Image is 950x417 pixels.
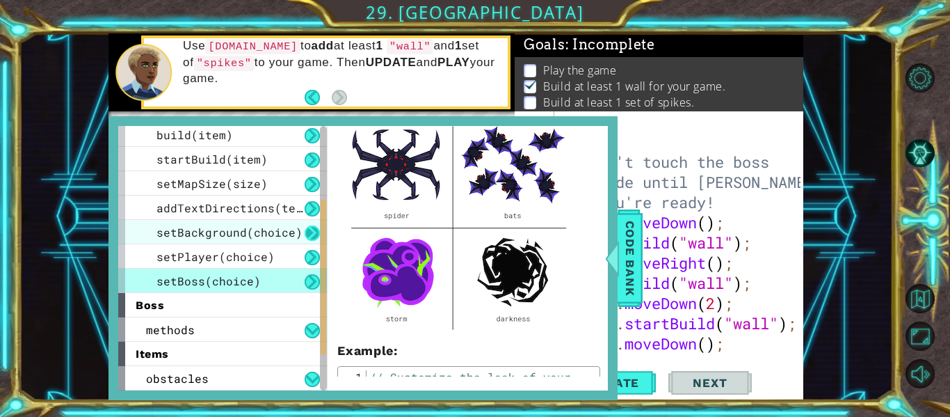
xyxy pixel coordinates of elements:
strong: 1 [455,39,462,52]
img: Check mark for checkbox [524,79,538,90]
span: setMapSize(size) [156,176,268,191]
span: setPlayer(choice) [156,249,275,264]
div: 1 [517,113,554,134]
div: 1 [341,370,367,397]
code: "wall" [387,39,433,54]
code: [DOMAIN_NAME] [205,39,300,54]
button: Next [332,90,347,105]
span: setBoss(choice) [156,274,261,288]
button: Back to Map [905,284,935,313]
span: : Incomplete [565,36,655,53]
p: Build at least 1 wall for your game. [543,79,725,94]
button: Level Options [905,63,935,93]
div: items [118,342,327,366]
img: Codebank boss [337,116,581,336]
span: addTextDirections(text) [156,200,316,215]
strong: : [337,343,398,358]
span: Next [679,376,741,390]
strong: add [312,39,334,52]
button: Back [305,90,332,105]
span: methods [146,322,195,337]
span: Goals [524,36,655,54]
p: Play the game [543,63,616,78]
span: Example [337,343,394,358]
button: Mute [905,359,935,388]
strong: PLAY [437,56,470,69]
button: Maximize Browser [905,322,935,351]
div: boss [118,293,327,317]
span: boss [136,299,164,312]
span: Code Bank [619,216,641,301]
a: Back to Map [908,280,950,317]
span: obstacles [146,371,209,386]
span: setBackground(choice) [156,225,303,239]
p: Build at least 1 set of spikes. [543,95,694,110]
code: "spikes" [194,56,255,71]
span: build(item) [156,127,233,142]
button: AI Hint [905,139,935,168]
span: startBuild(item) [156,152,268,166]
p: Customize the look of the boss. You can use one of the following choices: , , , `"darkness". [337,48,600,336]
p: Use to at least and set of to your game. Then and your game. [183,38,498,86]
strong: UPDATE [366,56,417,69]
strong: 1 [376,39,383,52]
button: Next [668,369,752,398]
span: items [136,347,169,361]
